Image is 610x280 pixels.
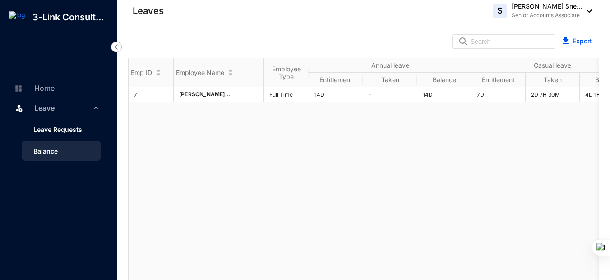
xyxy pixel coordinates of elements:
[26,126,82,133] a: Leave Requests
[264,87,309,102] td: Full Time
[309,73,363,87] th: Entitlement
[133,5,164,17] p: Leaves
[14,84,23,93] img: home-unselected.a29eae3204392db15eaf.svg
[471,35,550,48] input: Search
[26,147,58,155] a: Balance
[12,84,55,93] a: Home
[34,99,91,117] span: Leave
[417,73,471,87] th: Balance
[176,69,224,76] span: Employee Name
[582,9,592,13] img: dropdown-black.8e83cc76930a90b1a4fdb6d089b7bf3a.svg
[14,103,23,112] img: leave.99b8a76c7fa76a53782d.svg
[174,58,264,87] th: Employee Name
[111,42,122,52] img: nav-icon-left.19a07721e4dec06a274f6d07517f07b7.svg
[129,87,174,102] td: 7
[512,11,582,20] p: Senior Accounts Associate
[179,91,231,98] span: [PERSON_NAME]...
[497,7,503,15] span: S
[417,87,471,102] td: 14D
[7,78,106,98] li: Home
[458,37,469,46] img: search.8ce656024d3affaeffe32e5b30621cb7.svg
[131,69,152,76] span: Emp ID
[264,58,309,87] th: Employee Type
[309,87,363,102] td: 14D
[471,87,526,102] td: 7D
[573,37,592,45] a: Export
[9,11,25,19] img: log
[526,73,580,87] th: Taken
[512,2,582,11] p: [PERSON_NAME] Sne...
[471,73,526,87] th: Entitlement
[25,11,111,23] p: 3-Link Consult...
[363,87,417,102] td: -
[363,73,417,87] th: Taken
[129,58,174,87] th: Emp ID
[309,58,471,73] th: Annual leave
[563,37,569,44] img: blue-download.5ef7b2b032fd340530a27f4ceaf19358.svg
[526,87,580,102] td: 2D 7H 30M
[555,34,599,49] button: Export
